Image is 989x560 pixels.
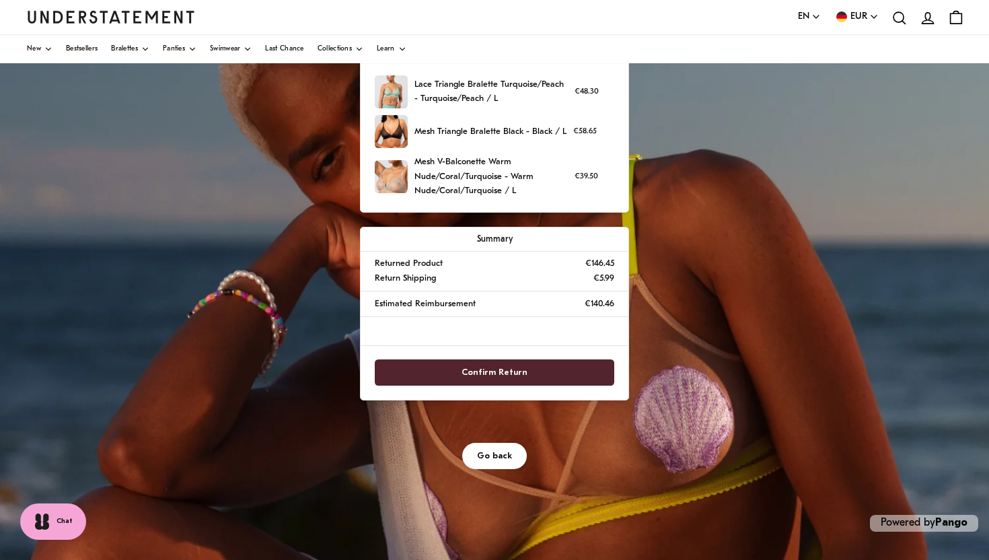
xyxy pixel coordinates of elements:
[210,46,240,53] span: Swimwear
[834,9,879,24] button: EUR
[27,35,52,63] a: New
[585,297,614,311] p: €140.46
[462,443,527,469] button: Go back
[20,503,86,540] button: Chat
[375,160,408,193] img: 79_c9301c0e-bcf8-4eb5-b920-f22376785020.jpg
[375,232,614,246] p: Summary
[111,35,149,63] a: Bralettes
[66,35,98,63] a: Bestsellers
[375,115,408,148] img: MEMA-BRA-004.jpg
[375,359,614,386] button: Confirm Return
[318,46,352,53] span: Collections
[798,9,809,24] span: EN
[265,35,303,63] a: Last Chance
[66,46,98,53] span: Bestsellers
[593,271,614,285] p: €5.99
[573,125,597,138] p: €58.65
[318,35,363,63] a: Collections
[375,271,436,285] p: Return Shipping
[375,75,408,108] img: TULA-BRA-001_746756f5-a4ca-4b78-8700-1cd86a3f6da8.jpg
[377,35,406,63] a: Learn
[163,46,185,53] span: Panties
[57,516,73,527] span: Chat
[414,155,568,198] p: Mesh V-Balconette Warm Nude/Coral/Turquoise - Warm Nude/Coral/Turquoise / L
[414,125,566,139] p: Mesh Triangle Bralette Black - Black / L
[798,9,821,24] button: EN
[210,35,252,63] a: Swimwear
[477,444,512,468] span: Go back
[375,256,443,271] p: Returned Product
[111,46,138,53] span: Bralettes
[462,360,527,385] span: Confirm Return
[575,85,599,98] p: €48.30
[163,35,196,63] a: Panties
[375,297,476,311] p: Estimated Reimbursement
[935,518,967,528] a: Pango
[265,46,303,53] span: Last Chance
[575,170,598,183] p: €39.50
[377,46,395,53] span: Learn
[27,46,41,53] span: New
[414,77,568,106] p: Lace Triangle Bralette Turquoise/Peach - Turquoise/Peach / L
[27,11,195,23] a: Understatement Homepage
[585,256,614,271] p: €146.45
[870,515,978,532] p: Powered by
[850,9,867,24] span: EUR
